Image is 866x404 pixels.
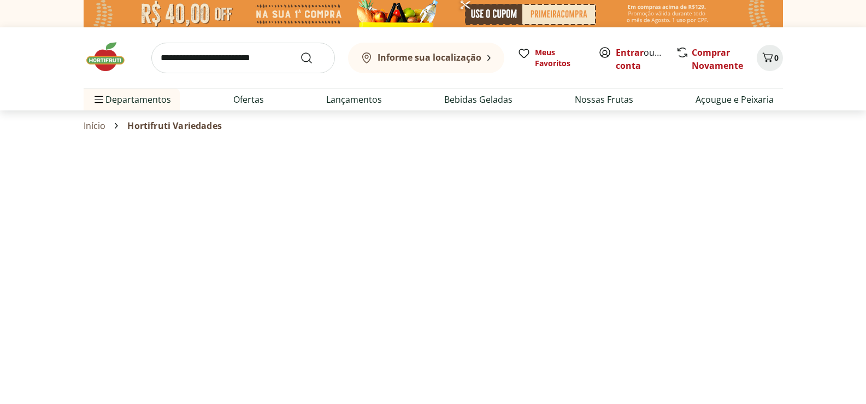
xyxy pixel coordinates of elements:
[326,93,382,106] a: Lançamentos
[757,45,783,71] button: Carrinho
[517,47,585,69] a: Meus Favoritos
[300,51,326,65] button: Submit Search
[774,52,779,63] span: 0
[233,93,264,106] a: Ofertas
[84,121,106,131] a: Início
[616,46,664,72] span: ou
[535,47,585,69] span: Meus Favoritos
[92,86,105,113] button: Menu
[84,40,138,73] img: Hortifruti
[692,46,743,72] a: Comprar Novamente
[378,51,481,63] b: Informe sua localização
[696,93,774,106] a: Açougue e Peixaria
[444,93,512,106] a: Bebidas Geladas
[575,93,633,106] a: Nossas Frutas
[151,43,335,73] input: search
[92,86,171,113] span: Departamentos
[127,121,221,131] span: Hortifruti Variedades
[348,43,504,73] button: Informe sua localização
[616,46,644,58] a: Entrar
[616,46,676,72] a: Criar conta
